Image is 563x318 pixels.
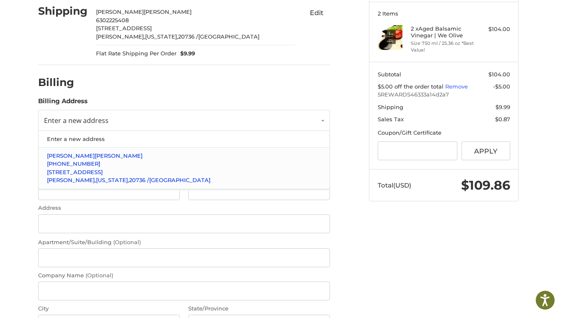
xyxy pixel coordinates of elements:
[411,25,475,39] h4: 2 x Aged Balsamic Vinegar | We Olive
[176,50,195,58] span: $9.99
[113,239,141,245] small: (Optional)
[378,71,401,78] span: Subtotal
[411,40,475,54] li: Size 750 ml / 25.36 oz *Best Value!
[95,152,143,159] span: [PERSON_NAME]
[188,305,330,313] label: State/Province
[38,305,180,313] label: City
[12,13,95,19] p: We're away right now. Please check back later!
[378,181,411,189] span: Total (USD)
[378,116,404,123] span: Sales Tax
[178,33,198,40] span: 20736 /
[145,33,178,40] span: [US_STATE],
[38,96,88,110] legend: Billing Address
[493,83,510,90] span: -$5.00
[477,25,510,34] div: $104.00
[47,160,100,167] span: [PHONE_NUMBER]
[47,169,103,175] span: [STREET_ADDRESS]
[144,8,192,15] span: [PERSON_NAME]
[47,152,95,159] span: [PERSON_NAME]
[461,177,510,193] span: $109.86
[495,116,510,123] span: $0.87
[378,141,458,160] input: Gift Certificate or Coupon Code
[86,272,113,279] small: (Optional)
[488,71,510,78] span: $104.00
[38,5,88,18] h2: Shipping
[38,110,330,131] a: Enter or select a different address
[38,204,330,212] label: Address
[462,141,510,160] button: Apply
[96,17,129,23] span: 6302225408
[96,25,152,31] span: [STREET_ADDRESS]
[38,76,87,89] h2: Billing
[38,238,330,247] label: Apartment/Suite/Building
[38,271,330,280] label: Company Name
[44,116,109,125] span: Enter a new address
[47,177,96,183] span: [PERSON_NAME],
[378,10,510,17] h3: 2 Items
[96,33,145,40] span: [PERSON_NAME],
[198,33,259,40] span: [GEOGRAPHIC_DATA]
[43,148,326,189] a: [PERSON_NAME][PERSON_NAME][PHONE_NUMBER][STREET_ADDRESS][PERSON_NAME],[US_STATE],20736 /[GEOGRAPH...
[96,8,144,15] span: [PERSON_NAME]
[43,131,326,147] a: Enter a new address
[149,177,210,183] span: [GEOGRAPHIC_DATA]
[378,129,510,137] div: Coupon/Gift Certificate
[96,11,106,21] button: Open LiveChat chat widget
[378,83,445,90] span: $5.00 off the order total
[303,6,330,19] button: Edit
[129,177,149,183] span: 20736 /
[445,83,468,90] a: Remove
[378,104,403,110] span: Shipping
[96,177,129,183] span: [US_STATE],
[496,104,510,110] span: $9.99
[494,295,563,318] iframe: Google Customer Reviews
[378,91,510,99] span: 5REWARDS46333a14d2a7
[96,50,176,58] span: Flat Rate Shipping Per Order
